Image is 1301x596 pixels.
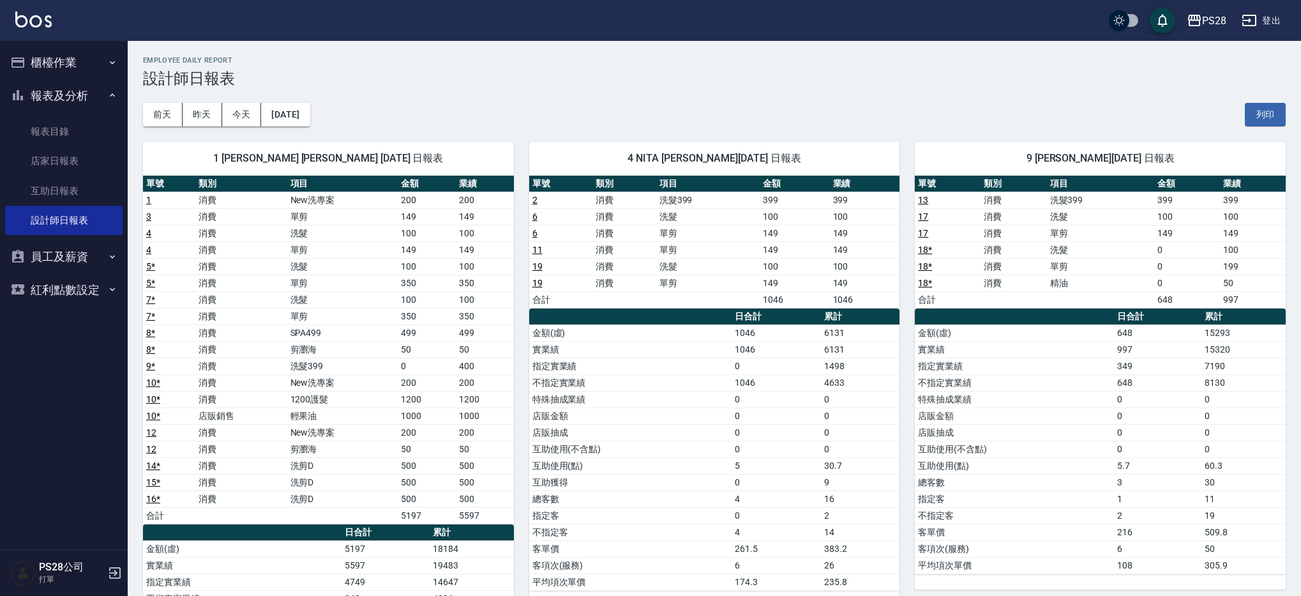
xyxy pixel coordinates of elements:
td: 店販金額 [529,408,732,424]
td: 0 [821,424,900,441]
table: a dense table [143,176,514,524]
td: 200 [456,424,514,441]
td: 指定客 [915,491,1113,507]
img: Person [10,560,36,586]
button: 前天 [143,103,183,126]
td: 消費 [195,457,287,474]
td: 26 [821,557,900,574]
td: 洗髮 [1047,241,1154,258]
td: 11 [1201,491,1286,507]
button: 昨天 [183,103,222,126]
td: 100 [1220,241,1286,258]
td: 0 [821,391,900,408]
td: 14647 [430,574,514,590]
td: 15293 [1201,325,1286,341]
td: 消費 [195,258,287,275]
td: 指定客 [529,507,732,524]
td: 1000 [398,408,456,424]
td: 精油 [1047,275,1154,291]
td: 6 [1114,540,1201,557]
table: a dense table [915,176,1286,309]
td: 消費 [195,291,287,308]
td: 6131 [821,325,900,341]
td: 消費 [592,241,656,258]
td: 6 [732,557,821,574]
button: 今天 [222,103,262,126]
td: 149 [760,225,830,241]
td: 30 [1201,474,1286,491]
td: 499 [456,325,514,341]
td: 500 [398,491,456,507]
a: 2 [532,195,538,205]
td: 洗髮 [656,258,760,275]
td: 消費 [981,208,1046,225]
td: 指定實業績 [915,358,1113,374]
table: a dense table [915,309,1286,574]
td: 1046 [732,325,821,341]
button: 登出 [1237,9,1286,33]
td: 100 [830,258,900,275]
td: 1046 [760,291,830,308]
td: 500 [398,474,456,491]
td: 互助獲得 [529,474,732,491]
td: 100 [1154,208,1220,225]
td: 0 [1114,424,1201,441]
td: 不指定客 [915,507,1113,524]
td: 18184 [430,540,514,557]
p: 打單 [39,574,104,585]
td: 100 [830,208,900,225]
td: 648 [1114,374,1201,391]
a: 13 [918,195,928,205]
td: 149 [398,208,456,225]
td: 互助使用(不含點) [915,441,1113,457]
td: 洗剪D [287,474,398,491]
td: 0 [1201,391,1286,408]
td: 50 [1220,275,1286,291]
td: 1200護髮 [287,391,398,408]
td: 互助使用(點) [915,457,1113,474]
td: 399 [1220,192,1286,208]
td: 100 [398,225,456,241]
td: 100 [398,291,456,308]
td: 0 [1154,258,1220,275]
td: 單剪 [1047,258,1154,275]
a: 19 [532,261,543,271]
td: 4 [732,491,821,507]
td: 0 [732,408,821,424]
td: 149 [760,241,830,258]
td: 5597 [456,507,514,524]
td: 350 [456,308,514,325]
td: 0 [398,358,456,374]
td: 洗髮 [287,258,398,275]
td: 500 [456,457,514,474]
td: 消費 [195,341,287,358]
td: 金額(虛) [143,540,342,557]
td: 金額(虛) [529,325,732,341]
td: 6131 [821,341,900,358]
th: 日合計 [342,524,429,541]
td: 1000 [456,408,514,424]
td: 0 [1201,424,1286,441]
td: 互助使用(點) [529,457,732,474]
td: 100 [1220,208,1286,225]
a: 17 [918,211,928,222]
td: New洗專案 [287,192,398,208]
h2: Employee Daily Report [143,56,1286,65]
td: 350 [456,275,514,291]
th: 類別 [981,176,1046,192]
td: 不指定實業績 [915,374,1113,391]
button: 列印 [1245,103,1286,126]
td: 200 [456,192,514,208]
td: 216 [1114,524,1201,540]
td: 100 [456,225,514,241]
td: 不指定實業績 [529,374,732,391]
td: 399 [760,192,830,208]
td: 洗剪D [287,457,398,474]
td: 剪瀏海 [287,441,398,457]
td: 消費 [592,208,656,225]
td: 總客數 [529,491,732,507]
td: 19483 [430,557,514,574]
td: 149 [398,241,456,258]
td: 500 [456,474,514,491]
th: 累計 [430,524,514,541]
